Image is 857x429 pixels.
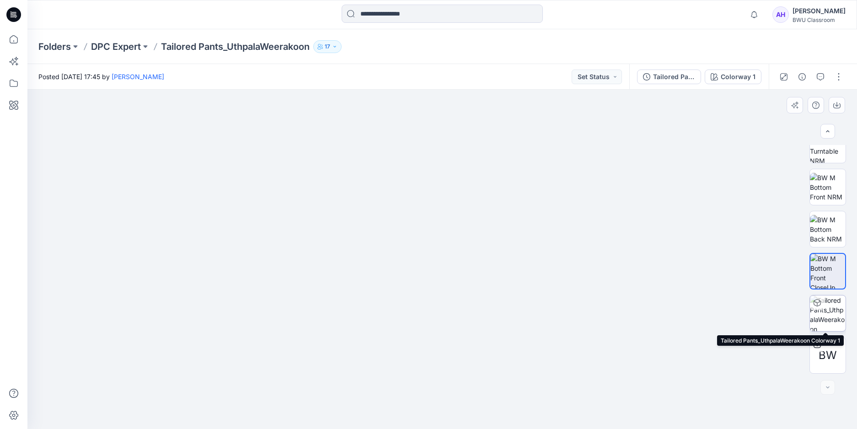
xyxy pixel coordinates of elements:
button: 17 [313,40,342,53]
button: Tailored Pants_UthpalaWeerakoon [637,70,701,84]
div: AH [772,6,789,23]
p: 17 [325,42,330,52]
div: Colorway 1 [721,72,755,82]
button: Details [795,70,809,84]
div: [PERSON_NAME] [793,5,846,16]
a: [PERSON_NAME] [112,73,164,80]
img: BW M Bottom Turntable NRM [810,127,846,163]
img: BW M Bottom Front NRM [810,173,846,202]
img: BW M Bottom Back NRM [810,215,846,244]
span: Posted [DATE] 17:45 by [38,72,164,81]
img: BW M Bottom Front CloseUp NRM [810,254,845,289]
div: Tailored Pants_UthpalaWeerakoon [653,72,695,82]
a: DPC Expert [91,40,141,53]
button: Colorway 1 [705,70,761,84]
p: Tailored Pants_UthpalaWeerakoon [161,40,310,53]
img: Tailored Pants_UthpalaWeerakoon Colorway 1 [810,295,846,331]
a: Folders [38,40,71,53]
span: BW [819,347,837,364]
div: BWU Classroom [793,16,846,23]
